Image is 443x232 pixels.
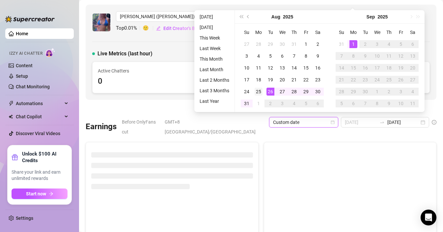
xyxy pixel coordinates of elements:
div: 26 [266,88,274,96]
div: 12 [266,64,274,72]
div: 25 [255,88,263,96]
td: 2025-09-01 [347,38,359,50]
th: We [371,26,383,38]
li: Last Week [197,44,232,52]
div: 1 [302,40,310,48]
div: 26 [397,76,405,84]
div: 14 [290,64,298,72]
td: 2025-09-06 [312,98,324,109]
td: 2025-09-23 [359,74,371,86]
div: 9 [361,52,369,60]
span: Before OnlyFans cut [122,117,161,137]
div: 10 [243,64,251,72]
td: 2025-09-11 [383,50,395,62]
div: 20 [278,76,286,84]
div: 15 [302,64,310,72]
div: 31 [290,40,298,48]
span: arrow-right [49,191,53,196]
button: Previous month (PageUp) [245,10,252,23]
div: 13 [278,64,286,72]
td: 2025-07-28 [253,38,264,50]
td: 2025-09-28 [336,86,347,98]
div: 16 [314,64,322,72]
input: Start date [345,119,377,126]
div: 7 [338,52,346,60]
span: Izzy AI Chatter [9,50,42,57]
div: 22 [349,76,357,84]
div: 1 [255,100,263,107]
div: 31 [338,40,346,48]
div: 29 [349,88,357,96]
td: 2025-09-30 [359,86,371,98]
div: 15 [349,64,357,72]
div: 24 [243,88,251,96]
span: Automations [16,98,63,109]
span: gift [12,154,18,160]
td: 2025-09-24 [371,74,383,86]
td: 2025-08-31 [241,98,253,109]
li: This Month [197,55,232,63]
td: 2025-09-02 [359,38,371,50]
a: Settings [16,216,33,221]
td: 2025-08-04 [253,50,264,62]
td: 2025-08-19 [264,74,276,86]
span: GMT+8 [GEOGRAPHIC_DATA]/[GEOGRAPHIC_DATA] [165,117,265,137]
button: Choose a year [377,10,388,23]
div: 9 [385,100,393,107]
td: 2025-09-02 [264,98,276,109]
div: Open Intercom Messenger [421,210,436,225]
td: 2025-10-06 [347,98,359,109]
span: Top 0.01 % [116,24,143,32]
div: 29 [302,88,310,96]
div: 14 [338,64,346,72]
td: 2025-07-31 [288,38,300,50]
span: calendar [331,120,335,124]
th: Su [241,26,253,38]
td: 2025-09-12 [395,50,407,62]
div: 20 [409,64,417,72]
td: 2025-09-04 [383,38,395,50]
span: Jaylie (jaylietori) [120,12,201,21]
div: 11 [385,52,393,60]
div: 4 [290,100,298,107]
div: 19 [397,64,405,72]
td: 2025-09-05 [395,38,407,50]
td: 2025-09-04 [288,98,300,109]
td: 2025-10-01 [371,86,383,98]
div: 13 [409,52,417,60]
button: Start nowarrow-right [12,188,68,199]
li: [DATE] [197,23,232,31]
div: 8 [349,52,357,60]
td: 2025-09-22 [347,74,359,86]
td: 2025-09-14 [336,62,347,74]
td: 2025-08-21 [288,74,300,86]
th: Mo [253,26,264,38]
div: 27 [409,76,417,84]
span: Custom date [273,117,334,127]
td: 2025-08-05 [264,50,276,62]
div: 5 [302,100,310,107]
div: 6 [349,100,357,107]
td: 2025-10-04 [407,86,419,98]
div: 27 [243,40,251,48]
td: 2025-09-15 [347,62,359,74]
div: 1 [373,88,381,96]
td: 2025-08-24 [241,86,253,98]
span: to [379,120,385,125]
div: 21 [290,76,298,84]
img: AI Chatter [45,48,55,57]
td: 2025-08-25 [253,86,264,98]
div: 17 [243,76,251,84]
div: 2 [361,40,369,48]
th: We [276,26,288,38]
div: 16 [361,64,369,72]
td: 2025-10-09 [383,98,395,109]
h3: Earnings [86,122,117,132]
button: Edit Creator's Bio [156,23,199,34]
span: Edit Creator's Bio [163,26,199,31]
input: End date [387,119,419,126]
td: 2025-09-03 [371,38,383,50]
div: 28 [338,88,346,96]
div: 31 [243,100,251,107]
th: Sa [312,26,324,38]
